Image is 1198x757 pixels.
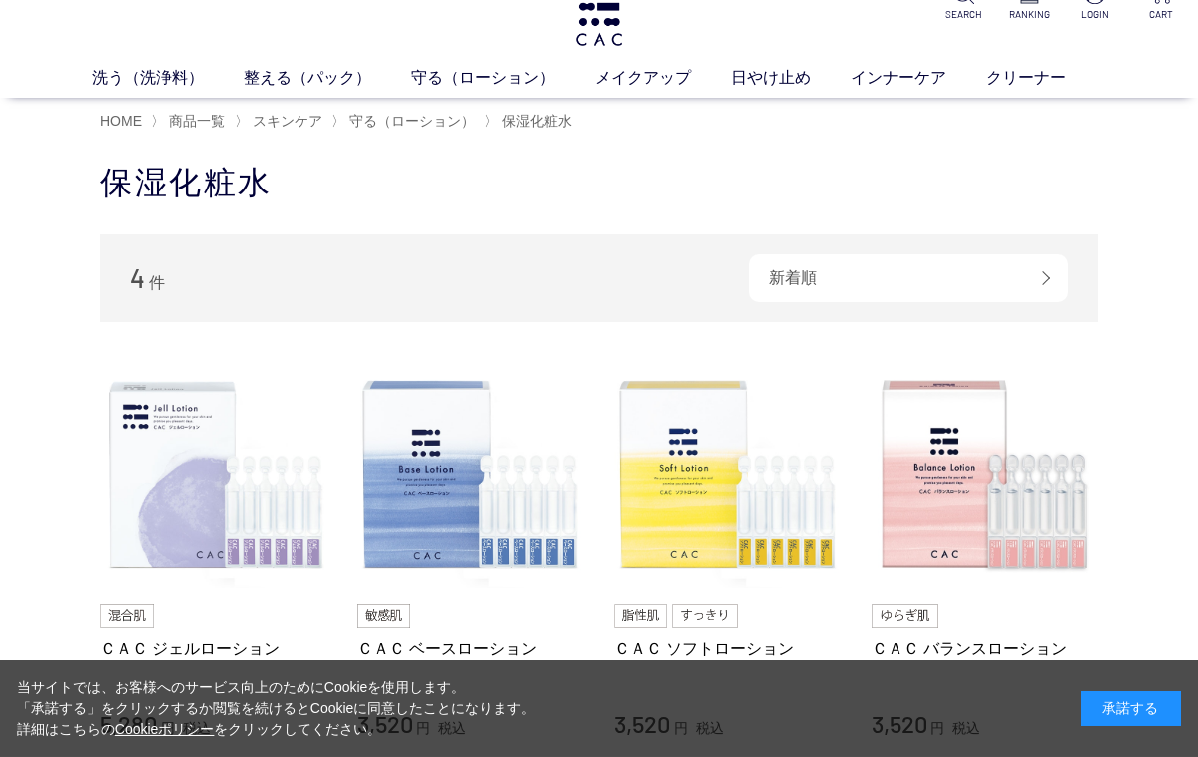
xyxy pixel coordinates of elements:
[1074,7,1116,22] p: LOGIN
[1140,7,1182,22] p: CART
[253,113,322,129] span: スキンケア
[17,677,536,740] div: 当サイトでは、お客様へのサービス向上のためにCookieを使用します。 「承諾する」をクリックするか閲覧を続けるとCookieに同意したことになります。 詳細はこちらの をクリックしてください。
[357,638,585,659] a: ＣＡＣ ベースローション
[1008,7,1050,22] p: RANKING
[614,604,667,628] img: 脂性肌
[357,604,411,628] img: 敏感肌
[151,112,230,131] li: 〉
[357,362,585,589] img: ＣＡＣ ベースローション
[92,66,244,90] a: 洗う（洗浄料）
[349,113,475,129] span: 守る（ローション）
[986,66,1106,90] a: クリーナー
[345,113,475,129] a: 守る（ローション）
[100,604,154,628] img: 混合肌
[942,7,984,22] p: SEARCH
[149,274,165,291] span: 件
[851,66,986,90] a: インナーケア
[249,113,322,129] a: スキンケア
[1081,691,1181,726] div: 承諾する
[244,66,411,90] a: 整える（パック）
[614,638,842,659] a: ＣＡＣ ソフトローション
[100,162,1098,204] h1: 保湿化粧水
[484,112,577,131] li: 〉
[169,113,225,129] span: 商品一覧
[100,113,142,129] a: HOME
[331,112,480,131] li: 〉
[614,362,842,589] img: ＣＡＣ ソフトローション
[100,362,327,589] img: ＣＡＣ ジェルローション
[872,638,1099,659] a: ＣＡＣ バランスローション
[498,113,572,129] a: 保湿化粧水
[502,113,572,129] span: 保湿化粧水
[595,66,731,90] a: メイクアップ
[130,262,145,293] span: 4
[165,113,225,129] a: 商品一覧
[100,638,327,659] a: ＣＡＣ ジェルローション
[731,66,851,90] a: 日やけ止め
[235,112,327,131] li: 〉
[672,604,738,628] img: すっきり
[872,604,939,628] img: ゆらぎ肌
[115,721,215,737] a: Cookieポリシー
[749,254,1068,302] div: 新着順
[872,362,1099,589] img: ＣＡＣ バランスローション
[411,66,595,90] a: 守る（ローション）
